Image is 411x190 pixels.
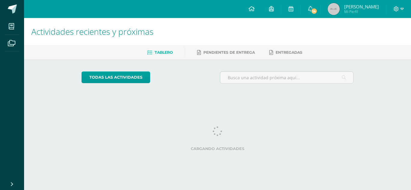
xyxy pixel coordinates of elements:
[220,72,354,83] input: Busca una actividad próxima aquí...
[197,48,255,57] a: Pendientes de entrega
[203,50,255,55] span: Pendientes de entrega
[147,48,173,57] a: Tablero
[31,26,153,37] span: Actividades recientes y próximas
[344,4,379,10] span: [PERSON_NAME]
[344,9,379,14] span: Mi Perfil
[155,50,173,55] span: Tablero
[82,71,150,83] a: todas las Actividades
[311,8,317,14] span: 14
[276,50,302,55] span: Entregadas
[328,3,340,15] img: 45x45
[269,48,302,57] a: Entregadas
[82,146,354,151] label: Cargando actividades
